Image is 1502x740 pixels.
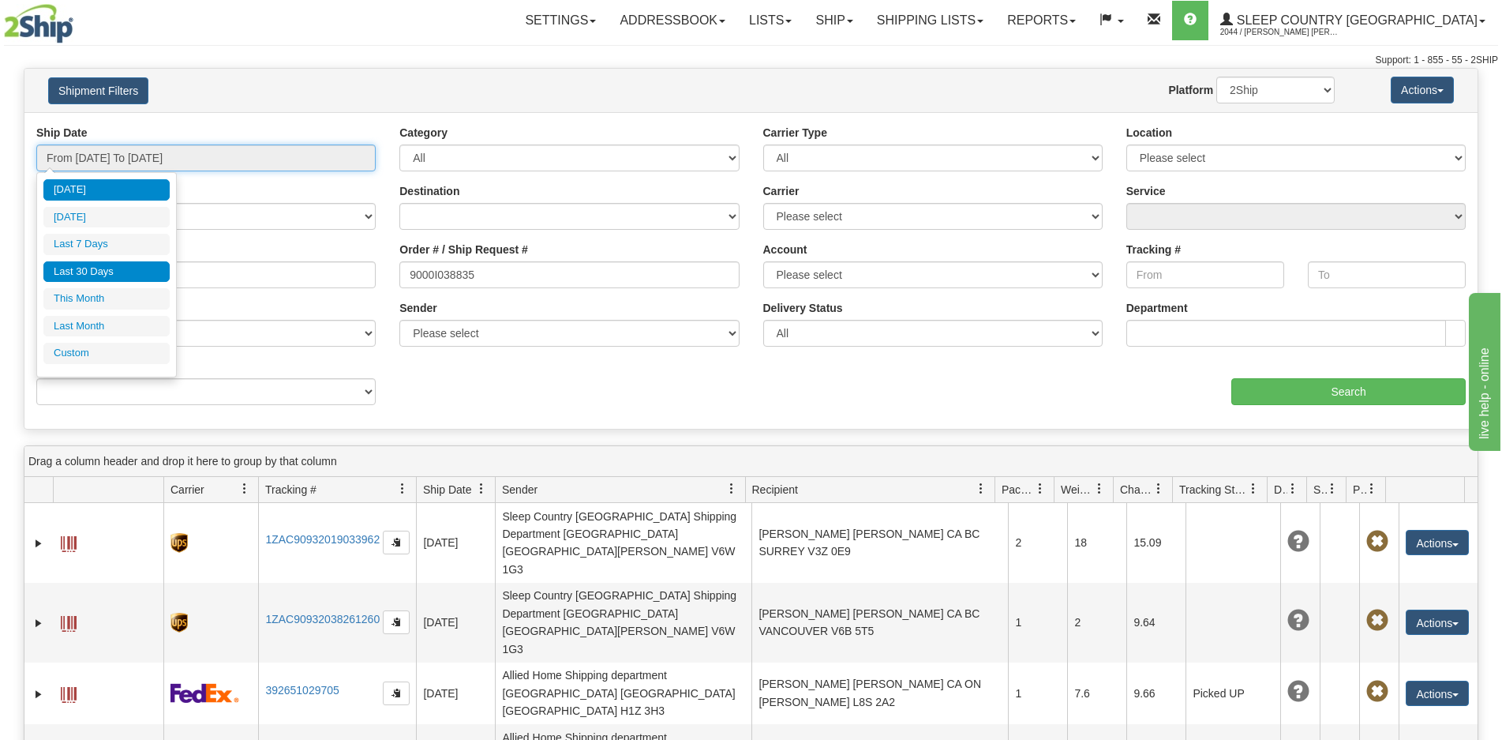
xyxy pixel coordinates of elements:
[399,300,436,316] label: Sender
[1366,531,1388,553] span: Pickup Not Assigned
[865,1,995,40] a: Shipping lists
[1067,503,1126,583] td: 18
[416,663,495,724] td: [DATE]
[265,613,380,625] a: 1ZAC90932038261260
[265,533,380,546] a: 1ZAC90932019033962
[416,583,495,663] td: [DATE]
[231,475,258,502] a: Carrier filter column settings
[1466,289,1500,450] iframe: chat widget
[1287,610,1309,632] span: Unknown
[751,503,1008,583] td: [PERSON_NAME] [PERSON_NAME] CA BC SURREY V3Z 0E9
[170,482,204,498] span: Carrier
[718,475,745,502] a: Sender filter column settings
[31,535,47,551] a: Expand
[48,77,148,104] button: Shipment Filters
[1008,663,1067,724] td: 1
[752,482,798,498] span: Recipient
[968,475,994,502] a: Recipient filter column settings
[265,482,317,498] span: Tracking #
[1126,125,1172,141] label: Location
[1319,475,1346,502] a: Shipment Issues filter column settings
[1208,1,1497,40] a: Sleep Country [GEOGRAPHIC_DATA] 2044 / [PERSON_NAME] [PERSON_NAME]
[170,613,187,633] img: 8 - UPS
[502,482,537,498] span: Sender
[43,234,170,255] li: Last 7 Days
[383,682,410,705] button: Copy to clipboard
[1406,530,1469,555] button: Actions
[389,475,416,502] a: Tracking # filter column settings
[416,503,495,583] td: [DATE]
[1366,681,1388,703] span: Pickup Not Assigned
[1126,663,1185,724] td: 9.66
[495,503,751,583] td: Sleep Country [GEOGRAPHIC_DATA] Shipping Department [GEOGRAPHIC_DATA] [GEOGRAPHIC_DATA][PERSON_NA...
[751,663,1008,724] td: [PERSON_NAME] [PERSON_NAME] CA ON [PERSON_NAME] L8S 2A2
[1287,681,1309,703] span: Unknown
[1406,610,1469,635] button: Actions
[1287,531,1309,553] span: Unknown
[399,242,528,257] label: Order # / Ship Request #
[43,316,170,337] li: Last Month
[1126,503,1185,583] td: 15.09
[763,125,827,141] label: Carrier Type
[1274,482,1287,498] span: Delivery Status
[4,4,73,43] img: logo2044.jpg
[1120,482,1153,498] span: Charge
[43,207,170,228] li: [DATE]
[170,683,239,703] img: 2 - FedEx Express®
[1406,681,1469,706] button: Actions
[43,288,170,310] li: This Month
[1231,378,1466,405] input: Search
[61,609,77,634] a: Label
[1179,482,1248,498] span: Tracking Status
[1358,475,1385,502] a: Pickup Status filter column settings
[737,1,803,40] a: Lists
[423,482,471,498] span: Ship Date
[12,9,146,28] div: live help - online
[265,684,339,697] a: 392651029705
[1366,610,1388,632] span: Pickup Not Assigned
[1391,77,1454,103] button: Actions
[1220,24,1339,40] span: 2044 / [PERSON_NAME] [PERSON_NAME]
[1008,583,1067,663] td: 1
[399,125,448,141] label: Category
[24,446,1478,477] div: grid grouping header
[1126,300,1188,316] label: Department
[1061,482,1094,498] span: Weight
[31,615,47,631] a: Expand
[383,610,410,634] button: Copy to clipboard
[61,680,77,705] a: Label
[61,529,77,554] a: Label
[1126,583,1185,663] td: 9.64
[513,1,608,40] a: Settings
[1313,482,1327,498] span: Shipment Issues
[751,583,1008,663] td: [PERSON_NAME] [PERSON_NAME] CA BC VANCOUVER V6B 5T5
[763,242,807,257] label: Account
[763,183,800,199] label: Carrier
[1126,242,1181,257] label: Tracking #
[1353,482,1366,498] span: Pickup Status
[43,179,170,201] li: [DATE]
[1086,475,1113,502] a: Weight filter column settings
[399,183,459,199] label: Destination
[495,583,751,663] td: Sleep Country [GEOGRAPHIC_DATA] Shipping Department [GEOGRAPHIC_DATA] [GEOGRAPHIC_DATA][PERSON_NA...
[763,300,843,316] label: Delivery Status
[43,343,170,364] li: Custom
[468,475,495,502] a: Ship Date filter column settings
[1027,475,1054,502] a: Packages filter column settings
[803,1,864,40] a: Ship
[995,1,1088,40] a: Reports
[608,1,737,40] a: Addressbook
[1240,475,1267,502] a: Tracking Status filter column settings
[170,533,187,553] img: 8 - UPS
[1126,183,1166,199] label: Service
[495,663,751,724] td: Allied Home Shipping department [GEOGRAPHIC_DATA] [GEOGRAPHIC_DATA] [GEOGRAPHIC_DATA] H1Z 3H3
[383,531,410,554] button: Copy to clipboard
[1233,13,1478,27] span: Sleep Country [GEOGRAPHIC_DATA]
[1067,583,1126,663] td: 2
[1145,475,1172,502] a: Charge filter column settings
[4,54,1498,67] div: Support: 1 - 855 - 55 - 2SHIP
[1067,663,1126,724] td: 7.6
[36,125,88,141] label: Ship Date
[31,686,47,702] a: Expand
[1002,482,1035,498] span: Packages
